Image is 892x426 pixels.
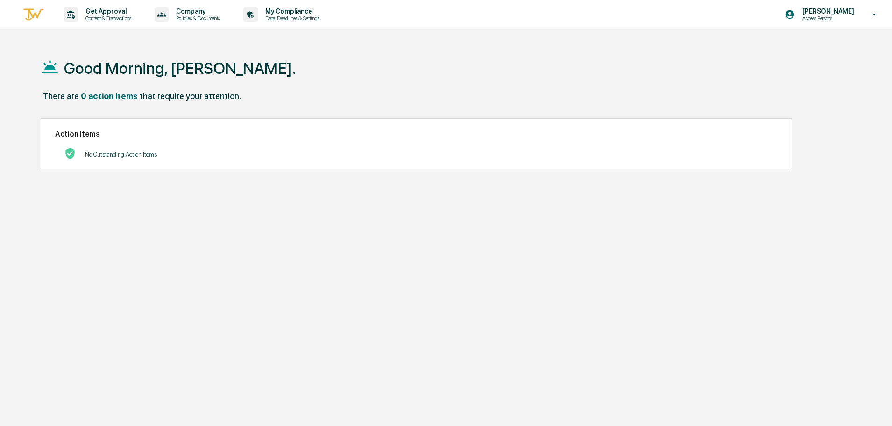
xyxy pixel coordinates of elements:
h1: Good Morning, [PERSON_NAME]. [64,59,296,78]
p: Get Approval [78,7,136,15]
p: Data, Deadlines & Settings [258,15,324,22]
p: Policies & Documents [169,15,225,22]
p: Content & Transactions [78,15,136,22]
div: that require your attention. [140,91,241,101]
div: 0 action items [81,91,138,101]
p: [PERSON_NAME] [795,7,859,15]
p: Access Persons [795,15,859,22]
div: There are [42,91,79,101]
h2: Action Items [55,130,778,138]
p: No Outstanding Action Items [85,151,157,158]
p: My Compliance [258,7,324,15]
img: No Actions logo [64,148,76,159]
p: Company [169,7,225,15]
img: logo [22,7,45,22]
